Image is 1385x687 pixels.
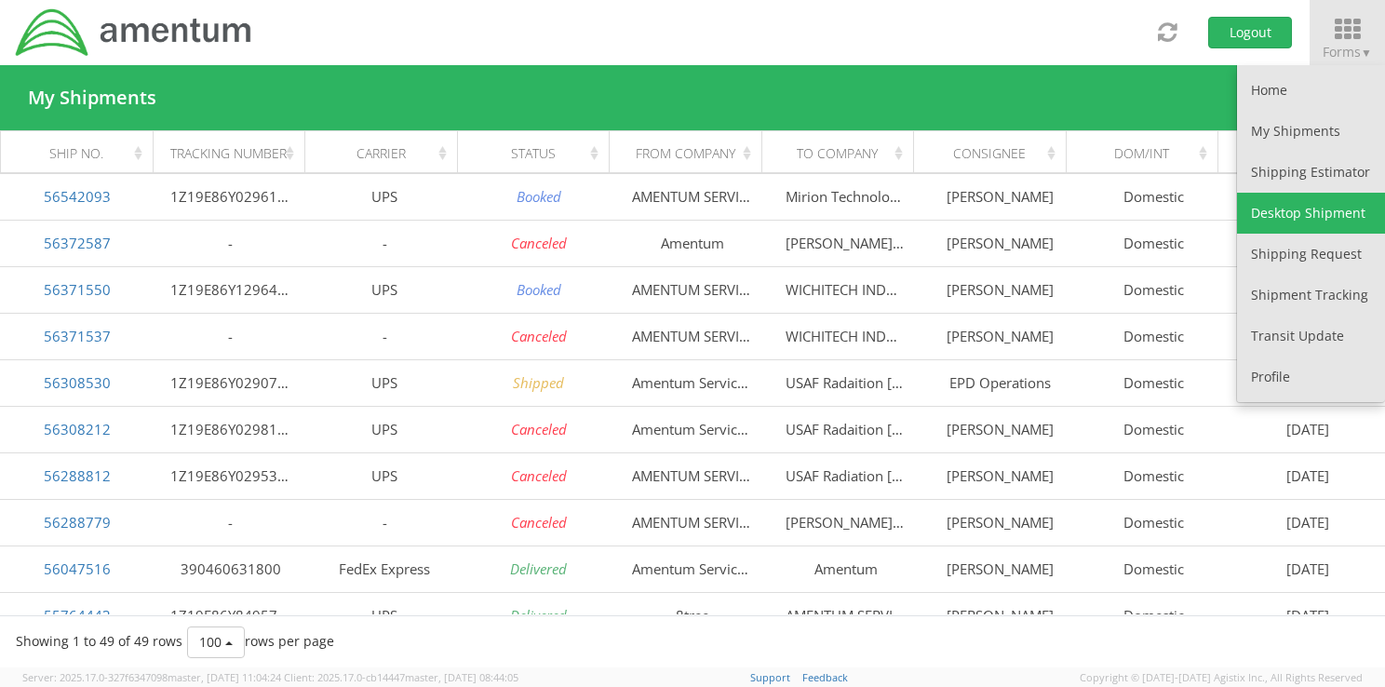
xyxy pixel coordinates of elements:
[511,420,567,438] i: Canceled
[1080,670,1363,685] span: Copyright © [DATE]-[DATE] Agistix Inc., All Rights Reserved
[308,499,462,546] td: -
[513,373,564,392] i: Shipped
[770,546,923,592] td: Amentum
[1231,313,1385,359] td: [DATE]
[1231,406,1385,452] td: [DATE]
[154,313,307,359] td: -
[1361,45,1372,61] span: ▼
[14,7,254,59] img: dyn-intl-logo-049831509241104b2a82.png
[931,144,1060,163] div: Consignee
[1077,499,1230,546] td: Domestic
[44,420,111,438] a: 56308212
[308,266,462,313] td: UPS
[1237,70,1385,111] a: Home
[154,592,307,639] td: 1Z19E86Y8495773440
[44,559,111,578] a: 56047516
[802,670,848,684] a: Feedback
[770,452,923,499] td: USAF Radiation [MEDICAL_DATA] Program
[615,173,769,220] td: AMENTUM SERVICES INC.
[1077,546,1230,592] td: Domestic
[923,452,1077,499] td: [PERSON_NAME]
[1237,316,1385,357] a: Transit Update
[154,452,307,499] td: 1Z19E86Y0295359855
[284,670,518,684] span: Client: 2025.17.0-cb14447
[770,220,923,266] td: [PERSON_NAME] CO
[154,359,307,406] td: 1Z19E86Y0290727395
[511,327,567,345] i: Canceled
[308,359,462,406] td: UPS
[1237,111,1385,152] a: My Shipments
[1077,406,1230,452] td: Domestic
[923,220,1077,266] td: [PERSON_NAME]
[187,626,334,658] div: rows per page
[615,592,769,639] td: 8tree
[923,266,1077,313] td: [PERSON_NAME]
[615,359,769,406] td: Amentum Services, Inc.
[44,373,111,392] a: 56308530
[923,173,1077,220] td: [PERSON_NAME]
[770,313,923,359] td: WICHITECH INDUSTRIES INC.
[1231,220,1385,266] td: [DATE]
[770,173,923,220] td: Mirion Technologies
[1231,546,1385,592] td: [DATE]
[308,173,462,220] td: UPS
[308,406,462,452] td: UPS
[923,592,1077,639] td: [PERSON_NAME]
[1077,452,1230,499] td: Domestic
[474,144,603,163] div: Status
[1231,499,1385,546] td: [DATE]
[169,144,299,163] div: Tracking Number
[1237,275,1385,316] a: Shipment Tracking
[22,670,281,684] span: Server: 2025.17.0-327f6347098
[511,466,567,485] i: Canceled
[923,313,1077,359] td: [PERSON_NAME]
[1082,144,1212,163] div: Dom/Int
[923,499,1077,546] td: [PERSON_NAME]
[44,327,111,345] a: 56371537
[1237,357,1385,397] a: Profile
[750,670,790,684] a: Support
[615,313,769,359] td: AMENTUM SERVICES INC.
[1231,359,1385,406] td: [DATE]
[626,144,756,163] div: From Company
[615,406,769,452] td: Amentum Services, Inc.
[187,626,245,658] button: 100
[154,220,307,266] td: -
[770,499,923,546] td: [PERSON_NAME][GEOGRAPHIC_DATA][PERSON_NAME]
[44,234,111,252] a: 56372587
[615,499,769,546] td: AMENTUM SERVICES INC.
[44,513,111,532] a: 56288779
[308,452,462,499] td: UPS
[1077,220,1230,266] td: Domestic
[28,88,156,108] h4: My Shipments
[18,144,147,163] div: Ship No.
[1077,359,1230,406] td: Domestic
[1237,193,1385,234] a: Desktop Shipment
[1231,173,1385,220] td: [DATE]
[322,144,451,163] div: Carrier
[154,173,307,220] td: 1Z19E86Y0296142587
[154,406,307,452] td: 1Z19E86Y0298127742
[778,144,908,163] div: To Company
[308,592,462,639] td: UPS
[923,546,1077,592] td: [PERSON_NAME]
[199,633,222,651] span: 100
[1237,152,1385,193] a: Shipping Estimator
[615,452,769,499] td: AMENTUM SERVICES INC.
[770,592,923,639] td: AMENTUM SERVICES INC.
[44,187,111,206] a: 56542093
[16,632,182,650] span: Showing 1 to 49 of 49 rows
[1077,313,1230,359] td: Domestic
[1077,173,1230,220] td: Domestic
[168,670,281,684] span: master, [DATE] 11:04:24
[44,280,111,299] a: 56371550
[770,266,923,313] td: WICHITECH INDUSTRIES INC.
[1231,452,1385,499] td: [DATE]
[770,359,923,406] td: USAF Radaition [MEDICAL_DATA] Program
[1231,592,1385,639] td: [DATE]
[1323,43,1372,61] span: Forms
[308,220,462,266] td: -
[923,359,1077,406] td: EPD Operations
[1231,266,1385,313] td: [DATE]
[517,280,561,299] i: Booked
